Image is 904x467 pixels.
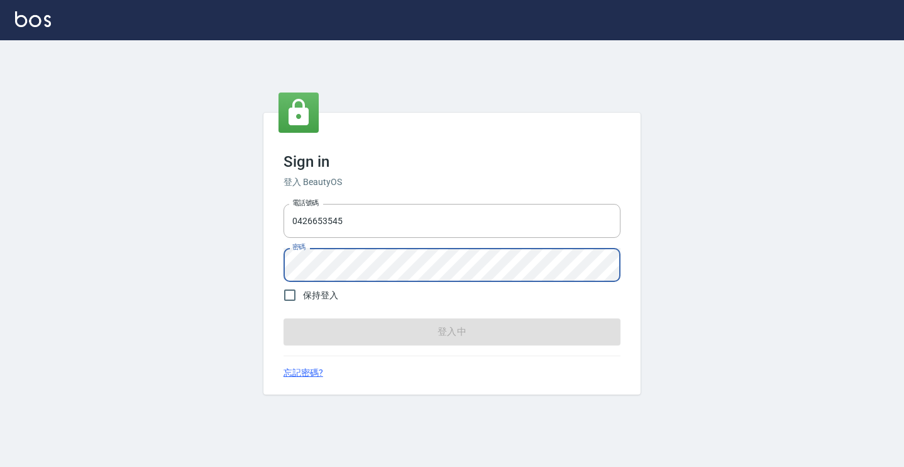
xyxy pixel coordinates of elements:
a: 忘記密碼? [284,366,323,380]
label: 密碼 [292,242,306,252]
h6: 登入 BeautyOS [284,176,620,189]
label: 電話號碼 [292,198,319,208]
h3: Sign in [284,153,620,171]
img: Logo [15,11,51,27]
span: 保持登入 [303,289,338,302]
